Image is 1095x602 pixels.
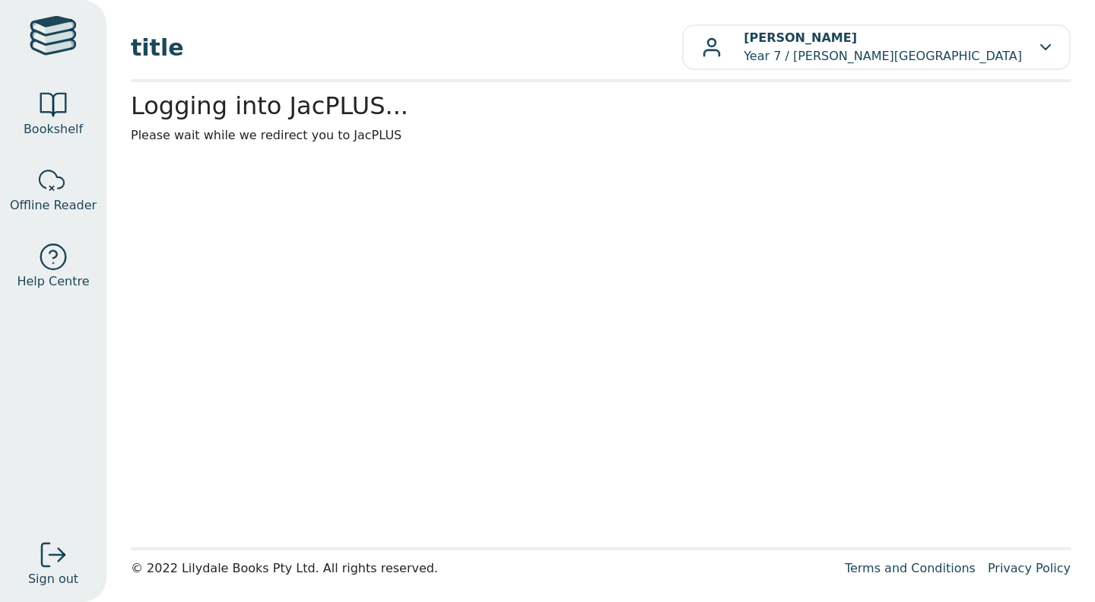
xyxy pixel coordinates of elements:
a: Terms and Conditions [845,561,976,575]
span: Offline Reader [10,196,97,215]
span: Bookshelf [24,120,83,139]
a: Privacy Policy [988,561,1071,575]
p: Please wait while we redirect you to JacPLUS [131,126,1071,145]
span: title [131,30,682,65]
span: Help Centre [17,272,89,291]
h2: Logging into JacPLUS... [131,91,1071,120]
div: © 2022 Lilydale Books Pty Ltd. All rights reserved. [131,559,833,578]
button: [PERSON_NAME]Year 7 / [PERSON_NAME][GEOGRAPHIC_DATA] [682,24,1071,70]
b: [PERSON_NAME] [744,30,857,45]
p: Year 7 / [PERSON_NAME][GEOGRAPHIC_DATA] [744,29,1022,65]
span: Sign out [28,570,78,588]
